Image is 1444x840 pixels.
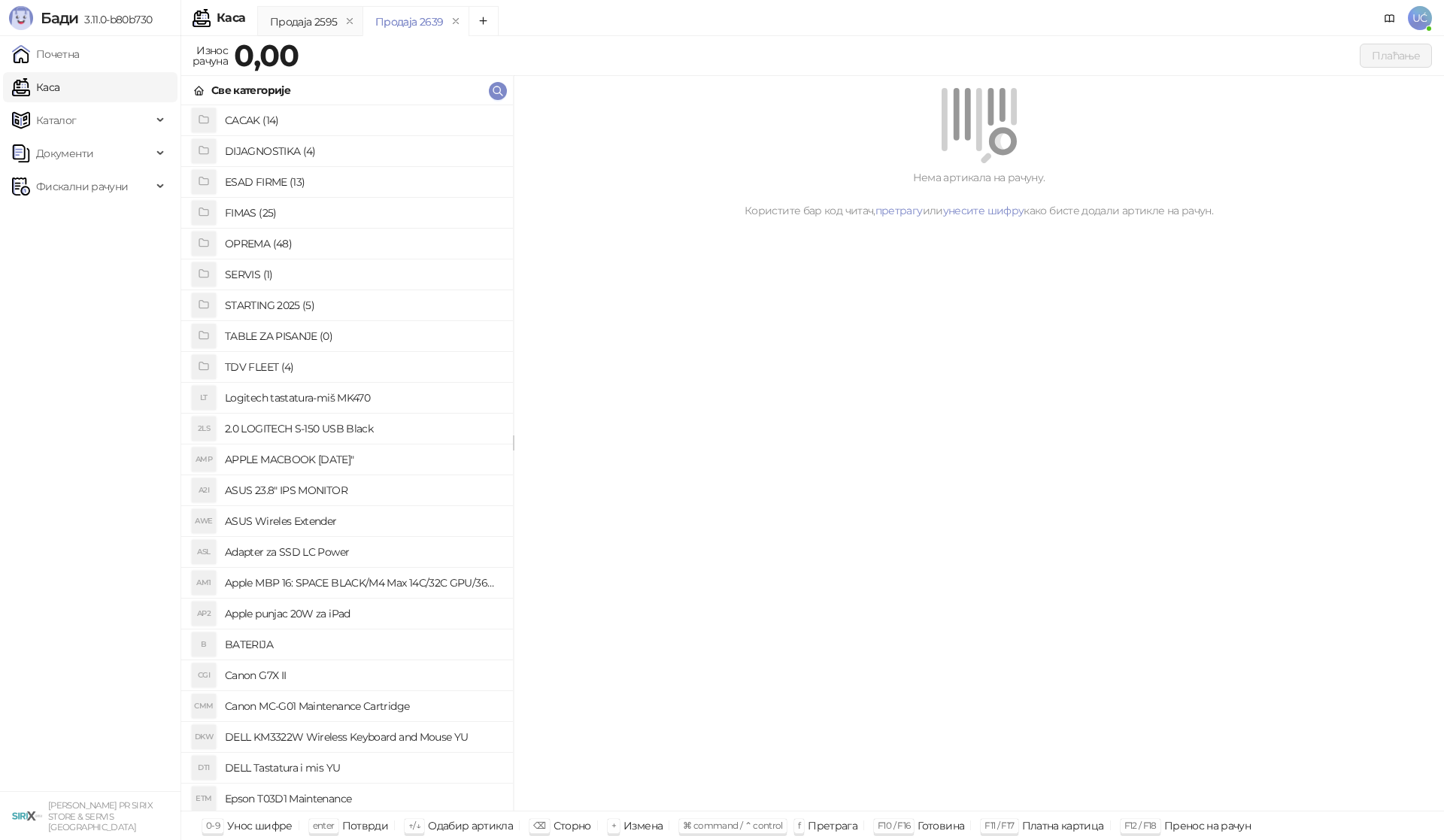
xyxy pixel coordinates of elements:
[192,663,216,687] div: CGI
[12,72,59,102] a: Каса
[36,138,93,168] span: Документи
[623,816,663,835] div: Измена
[192,509,216,533] div: AWE
[878,820,910,831] span: F10 / F16
[225,509,501,533] h4: ASUS Wireles Extender
[225,262,501,287] h4: SERVIS (1)
[190,41,231,71] div: Износ рачуна
[428,816,513,835] div: Одабир артикла
[227,816,293,835] div: Унос шифре
[340,15,359,28] button: remove
[192,694,216,718] div: CMM
[918,816,964,835] div: Готовина
[225,447,501,472] h4: APPLE MACBOOK [DATE]"
[192,787,216,811] div: ETM
[611,820,616,831] span: +
[225,201,501,225] h4: FIMAS (25)
[192,447,216,472] div: AMP
[225,756,501,780] h4: DELL Tastatura i mis YU
[225,571,501,595] h4: Apple MBP 16: SPACE BLACK/M4 Max 14C/32C GPU/36GB/1T-ZEE
[225,170,501,194] h4: ESAD FIRME (13)
[234,37,299,74] strong: 0,00
[1408,6,1432,30] span: UĆ
[225,139,501,163] h4: DIJAGNOSTIKA (4)
[211,82,290,99] div: Све категорије
[1360,44,1432,68] button: Плаћање
[375,14,443,30] div: Продаја 2639
[192,602,216,626] div: AP2
[683,820,783,831] span: ⌘ command / ⌃ control
[532,169,1426,219] div: Нема артикала на рачуну. Користите бар код читач, или како бисте додали артикле на рачун.
[225,663,501,687] h4: Canon G7X II
[225,478,501,502] h4: ASUS 23.8" IPS MONITOR
[798,820,800,831] span: f
[1124,820,1157,831] span: F12 / F18
[533,820,545,831] span: ⌫
[192,478,216,502] div: A2I
[225,632,501,657] h4: BATERIJA
[36,171,128,202] span: Фискални рачуни
[192,756,216,780] div: DTI
[36,105,77,135] span: Каталог
[342,816,389,835] div: Потврди
[48,800,153,832] small: [PERSON_NAME] PR SIRIX STORE & SERVIS [GEOGRAPHIC_DATA]
[808,816,857,835] div: Претрага
[225,694,501,718] h4: Canon MC-G01 Maintenance Cartridge
[225,324,501,348] h4: TABLE ZA PISANJE (0)
[12,801,42,831] img: 64x64-companyLogo-cb9a1907-c9b0-4601-bb5e-5084e694c383.png
[225,725,501,749] h4: DELL KM3322W Wireless Keyboard and Mouse YU
[313,820,335,831] span: enter
[225,417,501,441] h4: 2.0 LOGITECH S-150 USB Black
[875,204,923,217] a: претрагу
[225,787,501,811] h4: Epson T03D1 Maintenance
[446,15,466,28] button: remove
[12,39,80,69] a: Почетна
[554,816,591,835] div: Сторно
[943,204,1024,217] a: унесите шифру
[217,12,245,24] div: Каса
[1378,6,1402,30] a: Документација
[225,355,501,379] h4: TDV FLEET (4)
[225,293,501,317] h4: STARTING 2025 (5)
[1022,816,1104,835] div: Платна картица
[1164,816,1251,835] div: Пренос на рачун
[469,6,499,36] button: Add tab
[408,820,420,831] span: ↑/↓
[270,14,337,30] div: Продаја 2595
[192,632,216,657] div: B
[225,386,501,410] h4: Logitech tastatura-miš MK470
[225,108,501,132] h4: CACAK (14)
[192,540,216,564] div: ASL
[206,820,220,831] span: 0-9
[192,571,216,595] div: AM1
[192,417,216,441] div: 2LS
[225,602,501,626] h4: Apple punjac 20W za iPad
[9,6,33,30] img: Logo
[225,540,501,564] h4: Adapter za SSD LC Power
[192,386,216,410] div: LT
[984,820,1014,831] span: F11 / F17
[192,725,216,749] div: DKW
[181,105,513,811] div: grid
[41,9,78,27] span: Бади
[225,232,501,256] h4: OPREMA (48)
[78,13,152,26] span: 3.11.0-b80b730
